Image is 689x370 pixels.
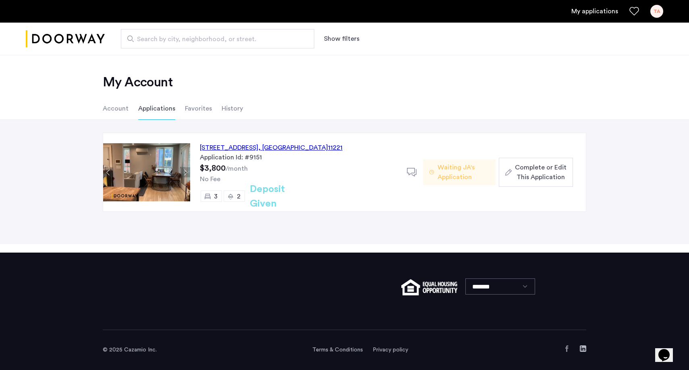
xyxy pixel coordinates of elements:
li: Favorites [185,97,212,120]
div: [STREET_ADDRESS] 11221 [200,143,342,153]
span: 3 [214,193,218,200]
button: button [499,158,573,187]
li: Applications [138,97,175,120]
span: 2 [237,193,241,200]
input: Apartment Search [121,29,314,48]
img: Apartment photo [103,143,190,201]
span: Waiting JA's Application [438,163,489,182]
iframe: chat widget [655,338,681,362]
a: Terms and conditions [312,346,363,354]
span: No Fee [200,176,220,182]
div: TA [650,5,663,18]
a: LinkedIn [580,345,586,352]
sub: /month [226,165,248,172]
span: Complete or Edit This Application [515,163,567,182]
a: Cazamio logo [26,24,105,54]
li: History [222,97,243,120]
button: Next apartment [180,167,190,178]
button: Previous apartment [103,167,113,178]
img: equal-housing.png [401,279,457,295]
a: Favorites [629,6,639,16]
h2: My Account [103,74,586,90]
span: $3,800 [200,164,226,172]
span: © 2025 Cazamio Inc. [103,347,157,353]
a: Privacy policy [373,346,408,354]
span: Search by city, neighborhood, or street. [137,34,292,44]
li: Account [103,97,129,120]
button: Show or hide filters [324,34,359,44]
select: Language select [465,278,535,295]
div: Application Id: #9151 [200,153,397,162]
img: logo [26,24,105,54]
a: Facebook [564,345,570,352]
a: My application [571,6,618,16]
h2: Deposit Given [250,182,314,211]
span: , [GEOGRAPHIC_DATA] [258,144,328,151]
